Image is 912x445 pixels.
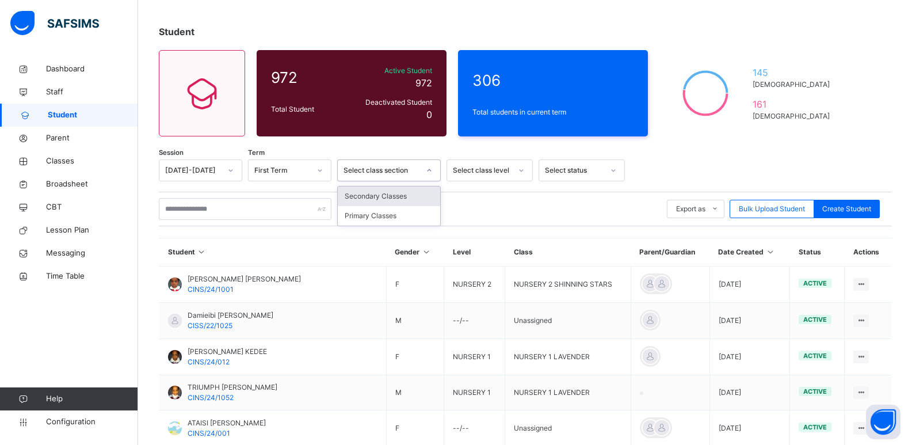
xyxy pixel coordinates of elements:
[165,165,221,176] div: [DATE]-[DATE]
[739,204,805,214] span: Bulk Upload Student
[790,238,845,267] th: Status
[350,66,432,76] span: Active Student
[46,201,138,213] span: CBT
[444,375,505,410] td: NURSERY 1
[188,393,234,402] span: CINS/24/1052
[505,339,631,375] td: NURSERY 1 LAVENDER
[159,148,184,158] span: Session
[268,101,348,117] div: Total Student
[631,238,709,267] th: Parent/Guardian
[472,107,634,117] span: Total students in current term
[188,347,267,357] span: [PERSON_NAME] KEDEE
[159,26,194,37] span: Student
[188,429,230,438] span: CINS/24/001
[803,352,827,360] span: active
[386,303,444,339] td: M
[415,77,432,89] span: 972
[753,111,835,121] span: [DEMOGRAPHIC_DATA]
[505,267,631,303] td: NURSERY 2 SHINNING STARS
[188,357,230,366] span: CINS/24/012
[444,267,505,303] td: NURSERY 2
[46,393,138,405] span: Help
[505,303,631,339] td: Unassigned
[765,248,775,256] i: Sort in Ascending Order
[46,416,138,428] span: Configuration
[505,238,631,267] th: Class
[709,375,789,410] td: [DATE]
[676,204,705,214] span: Export as
[248,148,265,158] span: Term
[426,109,432,120] span: 0
[709,238,789,267] th: Date Created
[48,109,138,121] span: Student
[803,279,827,287] span: active
[444,303,505,339] td: --/--
[46,271,138,282] span: Time Table
[822,204,871,214] span: Create Student
[753,97,835,111] span: 161
[271,66,345,89] span: 972
[10,11,99,35] img: safsims
[188,418,266,428] span: ATAISI [PERSON_NAME]
[709,339,789,375] td: [DATE]
[188,321,232,330] span: CISS/22/1025
[444,339,505,375] td: NURSERY 1
[803,423,827,431] span: active
[188,285,234,294] span: CINS/24/1001
[753,66,835,79] span: 145
[344,165,419,176] div: Select class section
[46,132,138,144] span: Parent
[386,339,444,375] td: F
[197,248,207,256] i: Sort in Ascending Order
[46,248,138,259] span: Messaging
[350,97,432,108] span: Deactivated Student
[803,387,827,395] span: active
[709,303,789,339] td: [DATE]
[254,165,310,176] div: First Term
[444,238,505,267] th: Level
[421,248,431,256] i: Sort in Ascending Order
[188,382,277,393] span: TRIUMPH [PERSON_NAME]
[866,405,900,439] button: Open asap
[845,238,891,267] th: Actions
[453,165,512,176] div: Select class level
[46,178,138,190] span: Broadsheet
[188,310,273,321] span: Damieibi [PERSON_NAME]
[803,315,827,324] span: active
[159,238,387,267] th: Student
[46,86,138,98] span: Staff
[338,187,440,206] div: Secondary Classes
[505,375,631,410] td: NURSERY 1 LAVENDER
[386,375,444,410] td: M
[753,79,835,90] span: [DEMOGRAPHIC_DATA]
[545,165,604,176] div: Select status
[46,155,138,167] span: Classes
[338,206,440,226] div: Primary Classes
[46,63,138,75] span: Dashboard
[386,267,444,303] td: F
[386,238,444,267] th: Gender
[46,225,138,236] span: Lesson Plan
[472,69,634,92] span: 306
[188,274,301,284] span: [PERSON_NAME] [PERSON_NAME]
[709,267,789,303] td: [DATE]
